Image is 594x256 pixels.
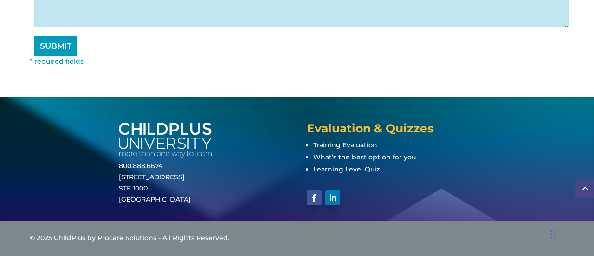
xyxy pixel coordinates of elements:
[442,156,594,256] iframe: Chat Widget
[313,165,380,173] a: Learning Level Quiz
[119,173,191,203] a: [STREET_ADDRESS]STE 1000[GEOGRAPHIC_DATA]
[307,123,475,139] h4: Evaluation & Quizzes
[313,141,377,149] a: Training Evaluation
[34,36,77,56] input: SUBMIT
[30,233,564,244] div: © 2025 ChildPlus by Procare Solutions - All Rights Reserved.
[30,57,84,66] font: * required fields
[325,190,340,205] a: Follow on LinkedIn
[307,190,322,205] a: Follow on Facebook
[313,153,416,161] a: What’s the best option for you
[550,221,556,249] div: Drag
[119,162,162,170] a: 800.888.6674
[119,123,212,158] img: white-cpu-wordmark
